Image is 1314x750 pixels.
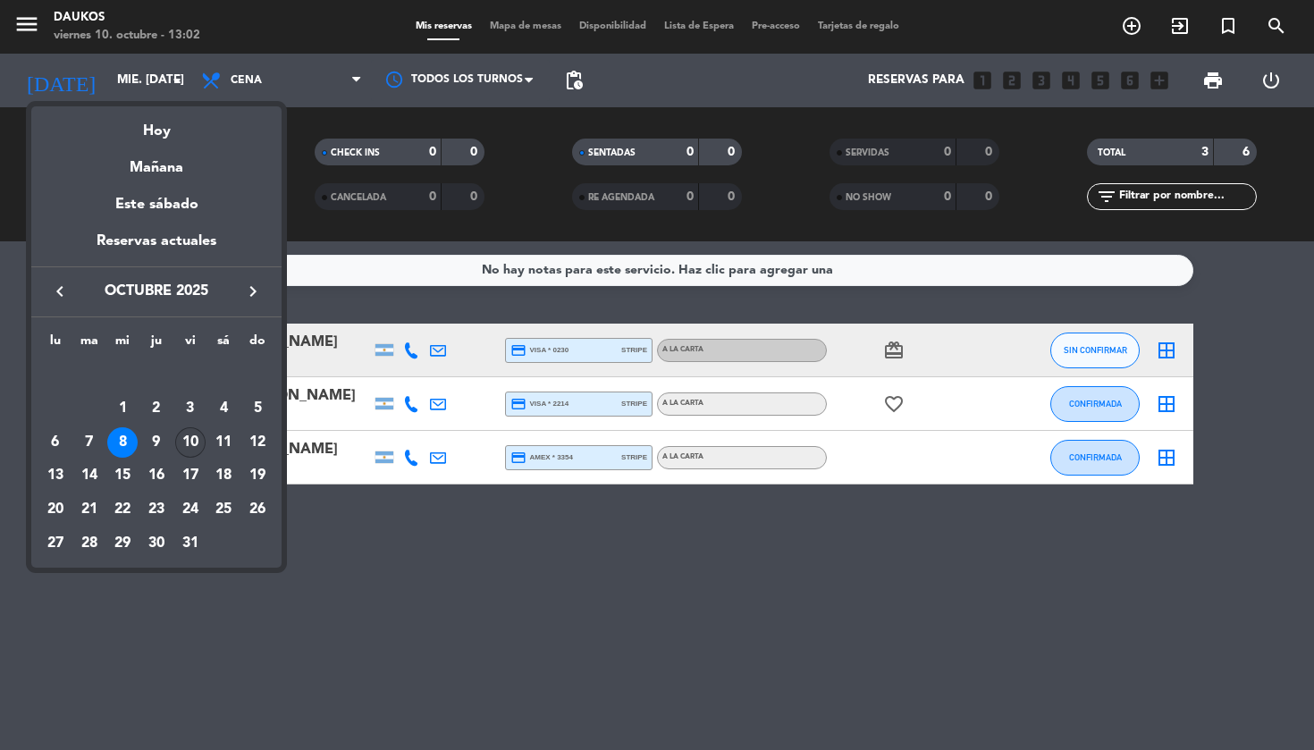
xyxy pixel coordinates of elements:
td: 4 de octubre de 2025 [207,392,241,426]
div: 9 [141,427,172,458]
td: 9 de octubre de 2025 [139,426,173,459]
div: 26 [242,494,273,525]
td: 10 de octubre de 2025 [173,426,207,459]
td: 24 de octubre de 2025 [173,493,207,527]
td: 21 de octubre de 2025 [72,493,106,527]
div: 27 [40,528,71,559]
td: 3 de octubre de 2025 [173,392,207,426]
td: 18 de octubre de 2025 [207,459,241,493]
div: 6 [40,427,71,458]
div: 23 [141,494,172,525]
div: 15 [107,460,138,491]
td: 31 de octubre de 2025 [173,527,207,560]
div: 24 [175,494,206,525]
div: 28 [74,528,105,559]
th: sábado [207,331,241,358]
span: octubre 2025 [76,280,237,303]
td: 26 de octubre de 2025 [240,493,274,527]
td: 15 de octubre de 2025 [105,459,139,493]
td: 1 de octubre de 2025 [105,392,139,426]
div: 22 [107,494,138,525]
button: keyboard_arrow_right [237,280,269,303]
td: 13 de octubre de 2025 [38,459,72,493]
th: viernes [173,331,207,358]
div: 7 [74,427,105,458]
td: 22 de octubre de 2025 [105,493,139,527]
div: Mañana [31,143,282,180]
div: Este sábado [31,180,282,230]
td: 6 de octubre de 2025 [38,426,72,459]
div: 16 [141,460,172,491]
div: 14 [74,460,105,491]
td: 30 de octubre de 2025 [139,527,173,560]
th: jueves [139,331,173,358]
div: 2 [141,393,172,424]
div: 5 [242,393,273,424]
td: 5 de octubre de 2025 [240,392,274,426]
div: 12 [242,427,273,458]
div: 4 [208,393,239,424]
td: 17 de octubre de 2025 [173,459,207,493]
div: 31 [175,528,206,559]
div: 25 [208,494,239,525]
div: 13 [40,460,71,491]
td: 16 de octubre de 2025 [139,459,173,493]
div: 29 [107,528,138,559]
div: 10 [175,427,206,458]
button: keyboard_arrow_left [44,280,76,303]
td: 14 de octubre de 2025 [72,459,106,493]
td: 12 de octubre de 2025 [240,426,274,459]
div: 1 [107,393,138,424]
td: 11 de octubre de 2025 [207,426,241,459]
div: 20 [40,494,71,525]
td: 2 de octubre de 2025 [139,392,173,426]
div: 11 [208,427,239,458]
td: 19 de octubre de 2025 [240,459,274,493]
th: domingo [240,331,274,358]
div: Hoy [31,106,282,143]
td: 29 de octubre de 2025 [105,527,139,560]
td: 25 de octubre de 2025 [207,493,241,527]
td: 28 de octubre de 2025 [72,527,106,560]
div: 19 [242,460,273,491]
th: miércoles [105,331,139,358]
td: 7 de octubre de 2025 [72,426,106,459]
div: 21 [74,494,105,525]
i: keyboard_arrow_left [49,281,71,302]
td: 23 de octubre de 2025 [139,493,173,527]
div: 8 [107,427,138,458]
i: keyboard_arrow_right [242,281,264,302]
div: 18 [208,460,239,491]
th: lunes [38,331,72,358]
div: 3 [175,393,206,424]
td: 20 de octubre de 2025 [38,493,72,527]
th: martes [72,331,106,358]
div: 17 [175,460,206,491]
td: 27 de octubre de 2025 [38,527,72,560]
td: OCT. [38,358,274,392]
div: Reservas actuales [31,230,282,266]
div: 30 [141,528,172,559]
td: 8 de octubre de 2025 [105,426,139,459]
